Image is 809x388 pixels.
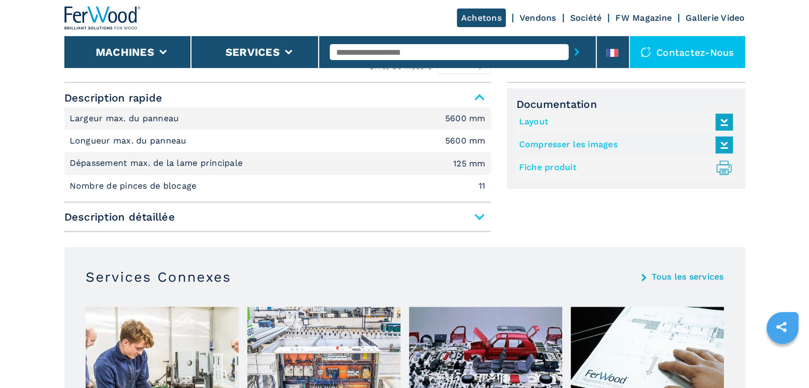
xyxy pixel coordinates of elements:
[70,113,182,124] p: Largeur max. du panneau
[64,207,491,226] span: Description détaillée
[64,88,491,107] span: Description rapide
[520,13,556,23] a: Vendons
[445,137,486,145] em: 5600 mm
[96,46,154,58] button: Machines
[686,13,745,23] a: Gallerie Video
[70,135,189,147] p: Longueur max. du panneau
[652,273,723,281] a: Tous les services
[457,9,506,27] a: Achetons
[764,340,801,380] iframe: Chat
[615,13,672,23] a: FW Magazine
[519,113,728,131] a: Layout
[569,40,585,64] button: submit-button
[570,13,602,23] a: Société
[70,180,199,192] p: Nombre de pinces de blocage
[516,98,736,111] span: Documentation
[768,314,795,340] a: sharethis
[64,6,141,30] img: Ferwood
[630,36,745,68] div: Contactez-nous
[640,47,651,57] img: Contactez-nous
[86,268,231,285] h3: Services Connexes
[445,114,486,123] em: 5600 mm
[70,157,246,169] p: Dépassement max. de la lame principale
[453,159,486,168] em: 125 mm
[226,46,280,58] button: Services
[64,107,491,198] div: Description rapide
[519,136,728,154] a: Compresser les images
[479,182,486,190] em: 11
[519,159,728,176] a: Fiche produit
